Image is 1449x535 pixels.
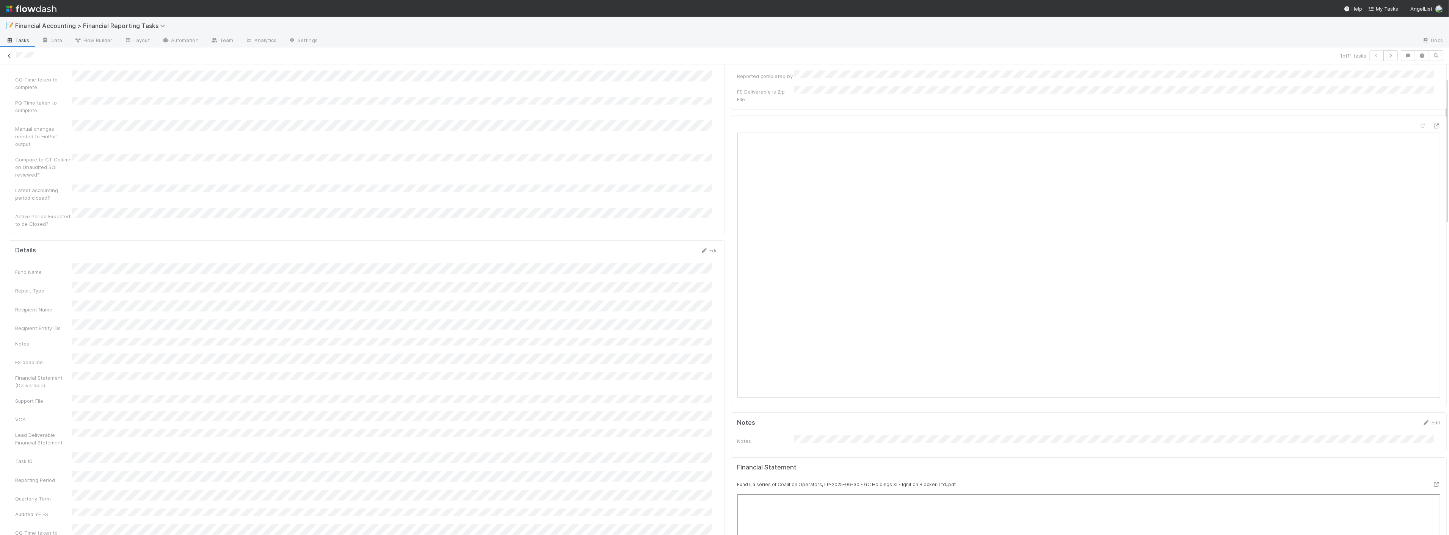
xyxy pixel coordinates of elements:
[15,213,72,228] div: Active Period Expected to be Closed?
[1435,5,1443,13] img: avatar_8d06466b-a936-4205-8f52-b0cc03e2a179.png
[1344,5,1362,13] div: Help
[6,2,56,15] img: logo-inverted-e16ddd16eac7371096b0.svg
[701,247,718,253] a: Edit
[15,125,72,148] div: Manual changes needed to FinPort output
[205,35,239,47] a: Team
[239,35,282,47] a: Analytics
[6,36,30,44] span: Tasks
[1368,5,1398,13] a: My Tasks
[15,156,72,178] div: Compare to CT Column on Unaudited SOI reviewed?
[15,431,72,446] div: Lead Deliverable Financial Statement
[15,22,169,30] span: Financial Accounting > Financial Reporting Tasks
[737,437,794,445] div: Notes
[15,358,72,366] div: FS deadline
[15,306,72,313] div: Recipient Name
[68,35,118,47] a: Flow Builder
[118,35,156,47] a: Layout
[1410,6,1432,12] span: AngelList
[15,476,72,484] div: Reporting Period
[737,464,797,471] h5: Financial Statement
[737,88,794,103] div: FS Deliverable is Zip File
[15,268,72,276] div: Fund Name
[1340,52,1366,59] span: 1 of 11 tasks
[1422,419,1440,425] a: Edit
[1368,6,1398,12] span: My Tasks
[156,35,205,47] a: Automation
[15,510,72,518] div: Audited YE FS
[737,419,756,427] h5: Notes
[36,35,68,47] a: Data
[15,374,72,389] div: Financial Statement (Deliverable)
[1416,35,1449,47] a: Docs
[15,397,72,405] div: Support File
[15,495,72,502] div: Quarterly Term
[15,340,72,347] div: Notes
[282,35,324,47] a: Settings
[15,186,72,202] div: Latest accounting period closed?
[15,416,72,423] div: VCA
[15,324,72,332] div: Recipient Entity IDs
[15,247,36,254] h5: Details
[74,36,112,44] span: Flow Builder
[6,22,14,29] span: 📝
[15,287,72,294] div: Report Type
[15,457,72,465] div: Task ID
[737,482,956,487] small: Fund I, a series of Coalition Operators, LP-2025-06-30 - GC Holdings XI - Ignition Blocker, Ltd..pdf
[737,72,794,80] div: Reported completed by
[15,99,72,114] div: PQ Time taken to complete
[15,76,72,91] div: CQ Time taken to complete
